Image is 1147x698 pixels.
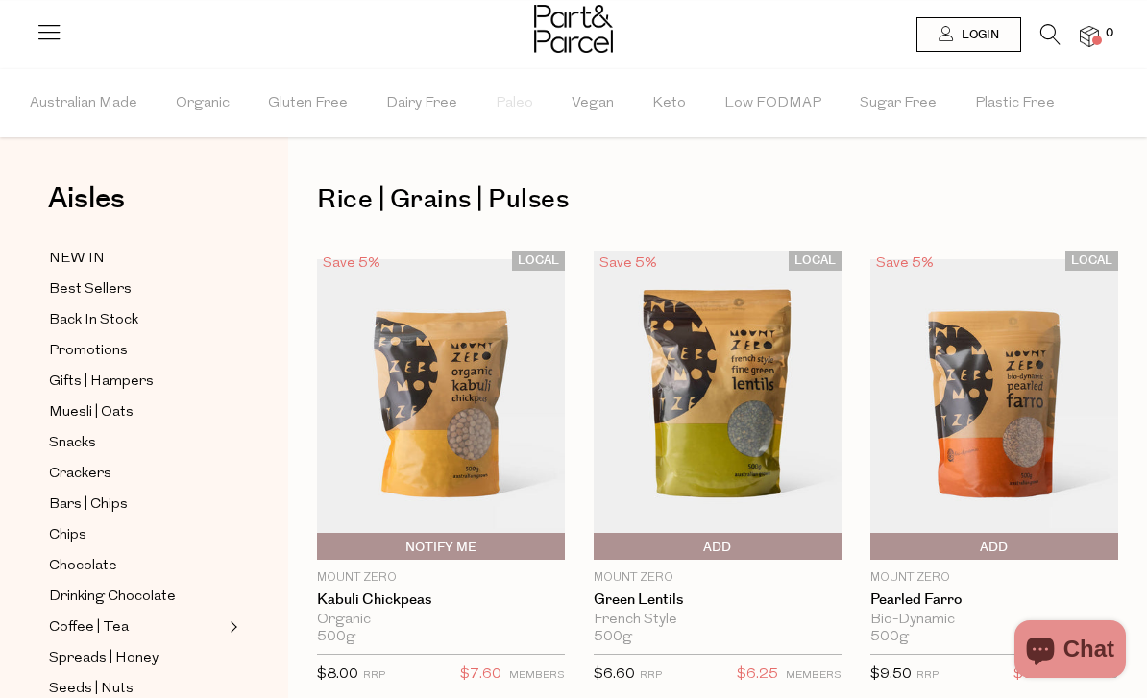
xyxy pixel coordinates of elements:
[49,646,224,670] a: Spreads | Honey
[870,667,912,682] span: $9.50
[594,591,842,609] a: Green Lentils
[317,612,565,629] div: Organic
[49,523,224,547] a: Chips
[268,70,348,137] span: Gluten Free
[916,670,939,681] small: RRP
[49,555,117,578] span: Chocolate
[870,259,1118,552] img: Pearled Farro
[1009,620,1132,683] inbox-online-store-chat: Shopify online store chat
[49,400,224,424] a: Muesli | Oats
[49,248,105,271] span: NEW IN
[594,251,842,560] img: Green Lentils
[594,251,663,277] div: Save 5%
[317,251,386,277] div: Save 5%
[594,569,842,587] p: Mount Zero
[225,615,238,638] button: Expand/Collapse Coffee | Tea
[317,629,355,646] span: 500g
[30,70,137,137] span: Australian Made
[49,647,159,670] span: Spreads | Honey
[786,670,842,681] small: MEMBERS
[49,309,138,332] span: Back In Stock
[594,667,635,682] span: $6.60
[737,662,778,687] span: $6.25
[49,370,224,394] a: Gifts | Hampers
[870,533,1118,560] button: Add To Parcel
[860,70,937,137] span: Sugar Free
[49,493,128,517] span: Bars | Chips
[509,670,565,681] small: MEMBERS
[49,615,224,639] a: Coffee | Tea
[49,616,129,639] span: Coffee | Tea
[870,251,940,277] div: Save 5%
[870,629,909,646] span: 500g
[49,432,96,455] span: Snacks
[594,533,842,560] button: Add To Parcel
[652,70,686,137] span: Keto
[49,524,86,547] span: Chips
[534,5,613,53] img: Part&Parcel
[49,371,154,394] span: Gifts | Hampers
[317,259,565,552] img: Kabuli Chickpeas
[176,70,230,137] span: Organic
[49,462,224,486] a: Crackers
[48,178,125,220] span: Aisles
[975,70,1055,137] span: Plastic Free
[640,670,662,681] small: RRP
[49,493,224,517] a: Bars | Chips
[789,251,842,271] span: LOCAL
[572,70,614,137] span: Vegan
[49,339,224,363] a: Promotions
[1101,25,1118,42] span: 0
[49,401,134,424] span: Muesli | Oats
[496,70,533,137] span: Paleo
[957,27,999,43] span: Login
[49,340,128,363] span: Promotions
[317,591,565,609] a: Kabuli Chickpeas
[594,629,632,646] span: 500g
[916,17,1021,52] a: Login
[49,277,224,301] a: Best Sellers
[317,533,565,560] button: Notify Me
[49,586,176,609] span: Drinking Chocolate
[724,70,821,137] span: Low FODMAP
[49,585,224,609] a: Drinking Chocolate
[1065,251,1118,271] span: LOCAL
[870,569,1118,587] p: Mount Zero
[49,463,111,486] span: Crackers
[870,591,1118,609] a: Pearled Farro
[363,670,385,681] small: RRP
[317,667,358,682] span: $8.00
[386,70,457,137] span: Dairy Free
[49,431,224,455] a: Snacks
[49,247,224,271] a: NEW IN
[512,251,565,271] span: LOCAL
[49,308,224,332] a: Back In Stock
[49,278,132,301] span: Best Sellers
[1080,26,1099,46] a: 0
[317,178,1118,222] h1: Rice | Grains | Pulses
[317,569,565,587] p: Mount Zero
[49,554,224,578] a: Chocolate
[48,184,125,232] a: Aisles
[460,662,501,687] span: $7.60
[870,612,1118,629] div: Bio-Dynamic
[594,612,842,629] div: French Style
